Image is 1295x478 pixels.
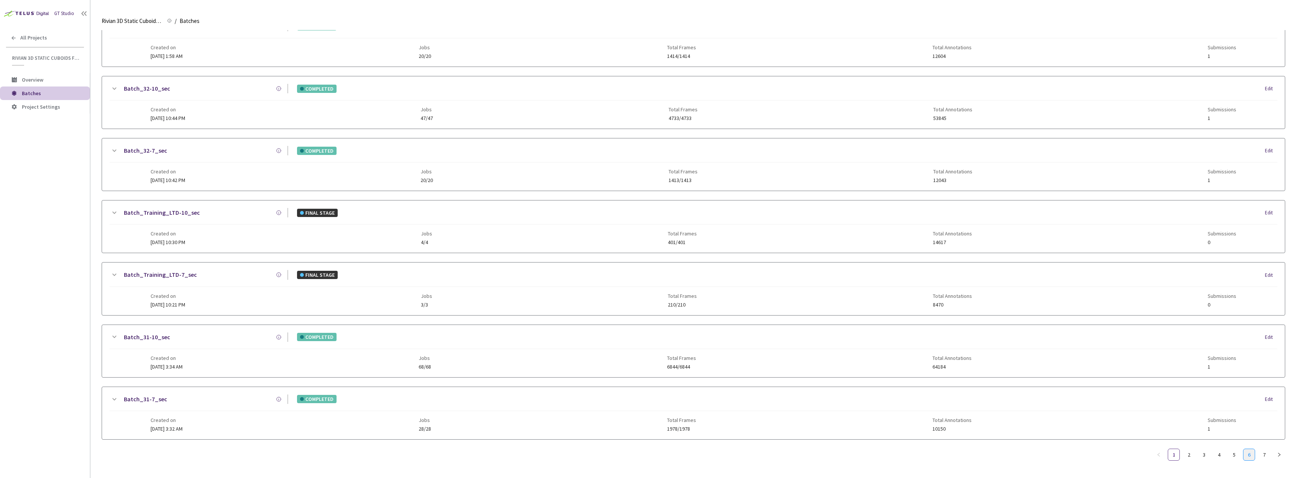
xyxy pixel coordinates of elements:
span: Total Annotations [932,355,972,361]
span: Total Frames [667,44,696,50]
span: 1414/1414 [667,53,696,59]
span: Created on [151,106,185,112]
a: Batch_31-7_sec [124,395,167,404]
span: 1 [1208,53,1236,59]
span: Jobs [419,44,431,50]
span: [DATE] 3:32 AM [151,425,183,432]
span: 3/3 [421,302,432,308]
span: Submissions [1208,355,1236,361]
a: 7 [1258,449,1270,460]
div: FINAL STAGE [297,271,338,279]
span: Total Frames [669,106,698,112]
div: Edit [1265,85,1277,93]
span: 0 [1208,240,1236,245]
span: Jobs [421,231,432,237]
span: [DATE] 10:42 PM [151,177,185,184]
span: [DATE] 10:44 PM [151,115,185,121]
span: Jobs [420,106,433,112]
span: 20/20 [420,178,433,183]
span: 64184 [932,364,972,370]
span: Created on [151,231,185,237]
span: 1 [1208,115,1236,121]
button: left [1153,449,1165,461]
span: left [1156,452,1161,457]
li: 3 [1198,449,1210,461]
a: Batch_32-7_sec [124,146,167,155]
span: Jobs [419,417,431,423]
span: 210/210 [668,302,697,308]
span: [DATE] 1:58 AM [151,53,183,59]
span: Total Annotations [932,417,972,423]
span: Rivian 3D Static Cuboids fixed[2024-25] [102,17,163,26]
div: Batch_Training_LTD-7_secFINAL STAGEEditCreated on[DATE] 10:21 PMJobs3/3Total Frames210/210Total A... [102,263,1285,315]
li: 5 [1228,449,1240,461]
span: 68/68 [419,364,431,370]
span: Project Settings [22,103,60,110]
div: Edit [1265,272,1277,279]
a: 2 [1183,449,1194,460]
span: Created on [151,44,183,50]
span: 401/401 [668,240,697,245]
span: Total Frames [669,168,698,175]
li: 7 [1258,449,1270,461]
span: Created on [151,417,183,423]
span: 4/4 [421,240,432,245]
span: 14617 [933,240,972,245]
li: 2 [1183,449,1195,461]
div: COMPLETED [297,147,337,155]
span: 20/20 [419,53,431,59]
span: Created on [151,355,183,361]
span: 1 [1208,364,1236,370]
span: Total Frames [667,355,696,361]
div: Edit [1265,147,1277,155]
div: Batch_33-7_secCOMPLETEDEditCreated on[DATE] 1:58 AMJobs20/20Total Frames1414/1414Total Annotation... [102,14,1285,67]
span: [DATE] 10:30 PM [151,239,185,246]
span: 1413/1413 [669,178,698,183]
span: All Projects [20,35,47,41]
span: 47/47 [420,115,433,121]
span: 28/28 [419,426,431,432]
span: Submissions [1208,293,1236,299]
span: Total Annotations [933,168,972,175]
span: 0 [1208,302,1236,308]
span: 6844/6844 [667,364,696,370]
span: Batches [22,90,41,97]
div: Edit [1265,334,1277,341]
span: 12043 [933,178,972,183]
span: Total Annotations [933,106,972,112]
li: Previous Page [1153,449,1165,461]
div: Batch_Training_LTD-10_secFINAL STAGEEditCreated on[DATE] 10:30 PMJobs4/4Total Frames401/401Total ... [102,200,1285,253]
div: Batch_32-10_secCOMPLETEDEditCreated on[DATE] 10:44 PMJobs47/47Total Frames4733/4733Total Annotati... [102,76,1285,129]
a: 4 [1213,449,1225,460]
span: 1978/1978 [667,426,696,432]
span: Total Frames [668,293,697,299]
span: Overview [22,76,43,83]
div: Batch_32-7_secCOMPLETEDEditCreated on[DATE] 10:42 PMJobs20/20Total Frames1413/1413Total Annotatio... [102,138,1285,191]
span: 12604 [932,53,972,59]
span: Created on [151,293,185,299]
div: COMPLETED [297,395,337,403]
span: Total Frames [667,417,696,423]
span: Rivian 3D Static Cuboids fixed[2024-25] [12,55,79,61]
span: Submissions [1208,417,1236,423]
div: Batch_31-7_secCOMPLETEDEditCreated on[DATE] 3:32 AMJobs28/28Total Frames1978/1978Total Annotation... [102,387,1285,439]
div: COMPLETED [297,333,337,341]
span: Created on [151,168,185,175]
span: 1 [1208,426,1236,432]
li: 6 [1243,449,1255,461]
span: Jobs [421,293,432,299]
span: Batches [180,17,200,26]
span: Jobs [419,355,431,361]
a: Batch_32-10_sec [124,84,170,93]
div: Batch_31-10_secCOMPLETEDEditCreated on[DATE] 3:34 AMJobs68/68Total Frames6844/6844Total Annotatio... [102,325,1285,377]
li: 1 [1168,449,1180,461]
span: Submissions [1208,106,1236,112]
li: 4 [1213,449,1225,461]
span: Submissions [1208,231,1236,237]
span: 53845 [933,115,972,121]
a: 3 [1198,449,1210,460]
li: Next Page [1273,449,1285,461]
button: right [1273,449,1285,461]
span: Total Annotations [933,231,972,237]
div: Edit [1265,209,1277,217]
